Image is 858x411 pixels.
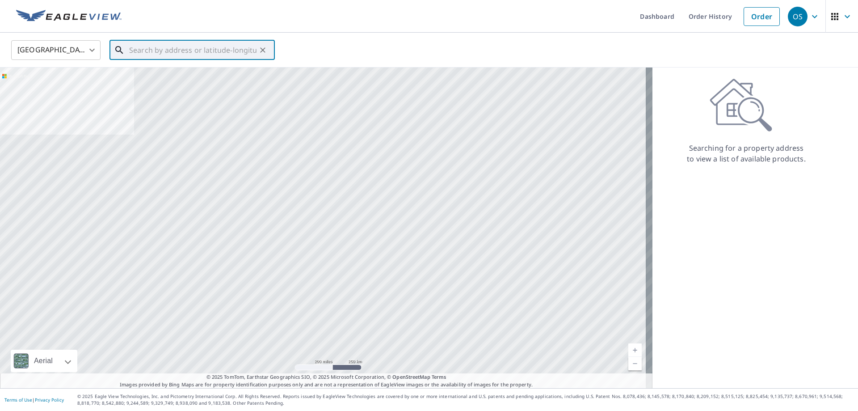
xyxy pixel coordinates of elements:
p: Searching for a property address to view a list of available products. [686,143,806,164]
a: Terms of Use [4,397,32,403]
a: Current Level 5, Zoom Out [628,357,642,370]
div: [GEOGRAPHIC_DATA] [11,38,101,63]
a: Privacy Policy [35,397,64,403]
div: Aerial [31,350,55,372]
a: Terms [432,373,446,380]
input: Search by address or latitude-longitude [129,38,257,63]
div: OS [788,7,808,26]
button: Clear [257,44,269,56]
p: © 2025 Eagle View Technologies, Inc. and Pictometry International Corp. All Rights Reserved. Repo... [77,393,854,407]
a: Current Level 5, Zoom In [628,343,642,357]
span: © 2025 TomTom, Earthstar Geographics SIO, © 2025 Microsoft Corporation, © [206,373,446,381]
div: Aerial [11,350,77,372]
a: Order [744,7,780,26]
a: OpenStreetMap [392,373,430,380]
img: EV Logo [16,10,122,23]
p: | [4,397,64,403]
